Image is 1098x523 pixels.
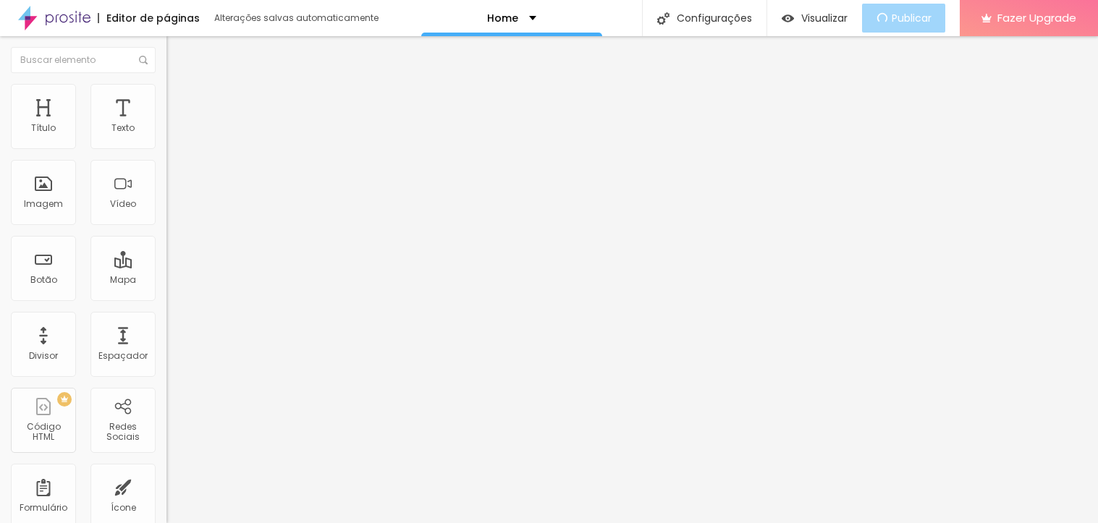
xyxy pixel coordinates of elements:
img: Icone [657,12,670,25]
div: Botão [30,275,57,285]
div: Alterações salvas automaticamente [214,14,381,22]
button: Publicar [862,4,945,33]
img: view-1.svg [782,12,794,25]
button: Visualizar [767,4,862,33]
div: Ícone [111,503,136,513]
div: Vídeo [110,199,136,209]
span: Fazer Upgrade [997,12,1076,24]
div: Mapa [110,275,136,285]
div: Editor de páginas [98,13,200,23]
img: Icone [139,56,148,64]
div: Redes Sociais [94,422,151,443]
span: Publicar [892,12,932,24]
p: Home [487,13,518,23]
input: Buscar elemento [11,47,156,73]
div: Formulário [20,503,67,513]
div: Título [31,123,56,133]
div: Divisor [29,351,58,361]
div: Texto [111,123,135,133]
iframe: Editor [166,36,1098,523]
div: Imagem [24,199,63,209]
div: Espaçador [98,351,148,361]
div: Código HTML [14,422,72,443]
span: Visualizar [801,12,848,24]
